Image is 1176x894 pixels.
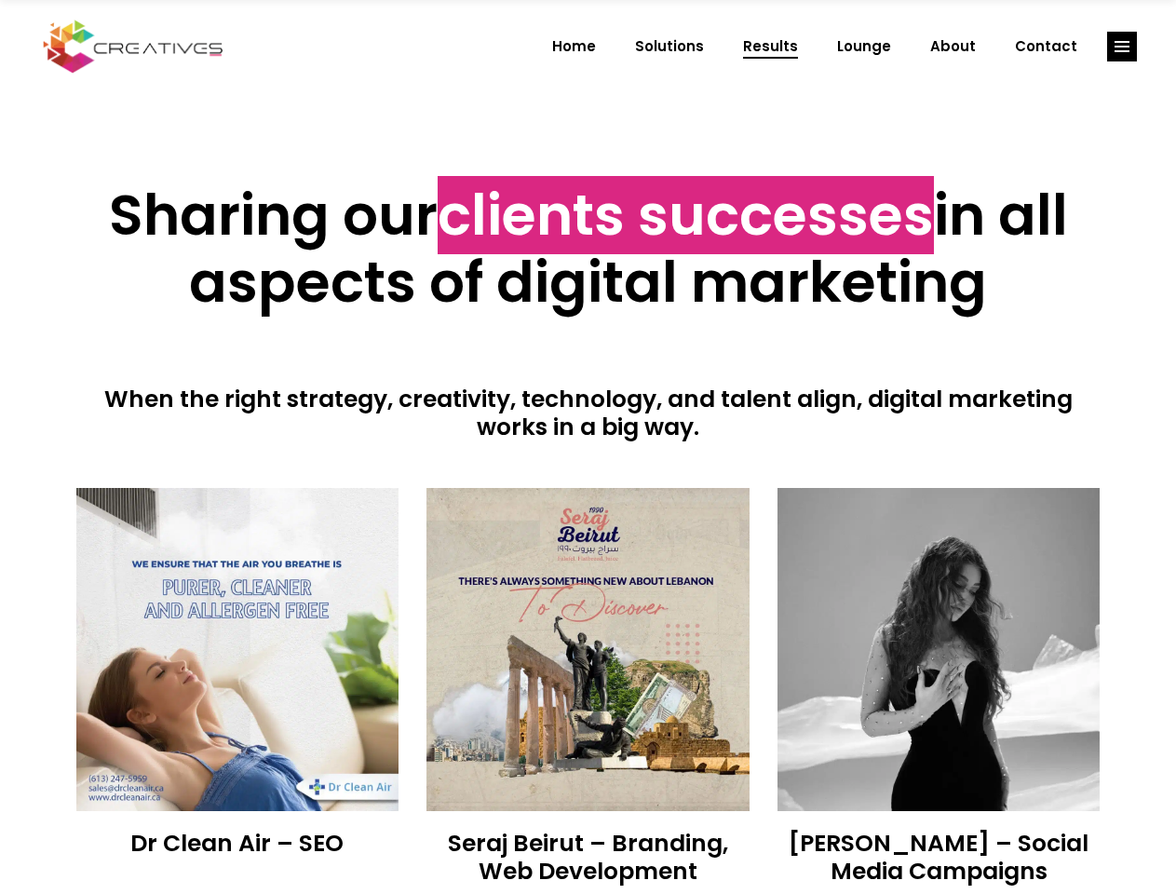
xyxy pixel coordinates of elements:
span: clients successes [438,176,934,254]
img: Creatives | Results [76,488,399,811]
a: Contact [995,22,1097,71]
span: Results [743,22,798,71]
h4: When the right strategy, creativity, technology, and talent align, digital marketing works in a b... [76,386,1101,441]
a: Results [723,22,818,71]
a: Home [533,22,615,71]
img: Creatives | Results [426,488,750,811]
a: About [911,22,995,71]
span: Solutions [635,22,704,71]
a: Seraj Beirut – Branding, Web Development [448,827,728,887]
span: Contact [1015,22,1077,71]
a: [PERSON_NAME] – Social Media Campaigns [789,827,1088,887]
span: Lounge [837,22,891,71]
a: Solutions [615,22,723,71]
a: Lounge [818,22,911,71]
a: link [1107,32,1137,61]
img: Creatives | Results [777,488,1101,811]
span: About [930,22,976,71]
h2: Sharing our in all aspects of digital marketing [76,182,1101,316]
img: Creatives [39,18,227,75]
span: Home [552,22,596,71]
a: Dr Clean Air – SEO [130,827,344,860]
